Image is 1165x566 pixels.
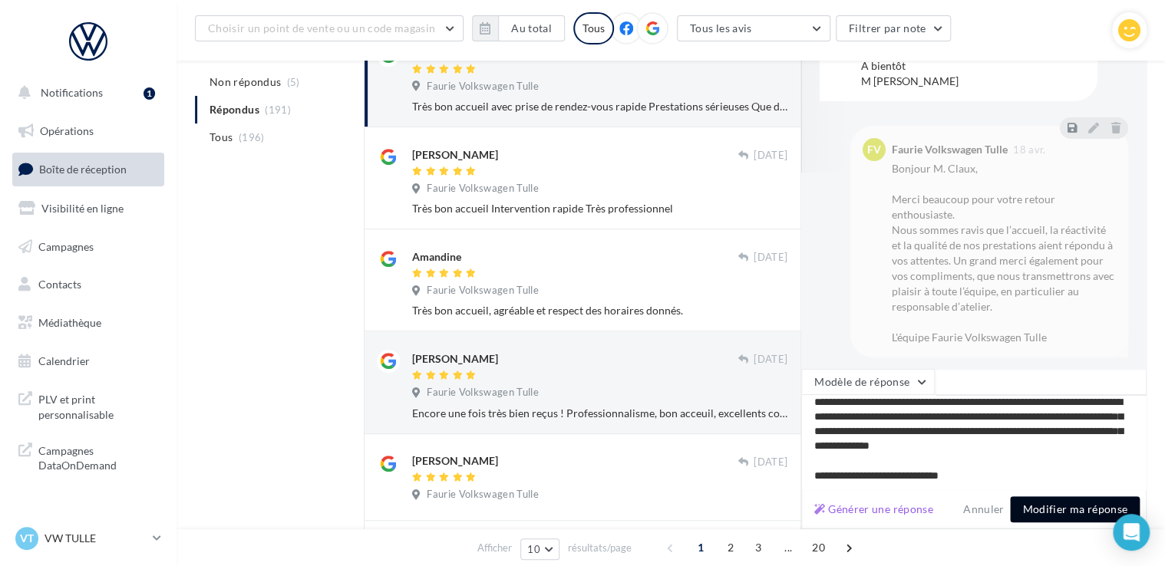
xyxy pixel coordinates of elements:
[892,161,1116,345] div: Bonjour M. Claux, Merci beaucoup pour votre retour enthousiaste. Nous sommes ravis que l’accueil,...
[39,163,127,176] span: Boîte de réception
[9,434,167,479] a: Campagnes DataOnDemand
[412,303,787,318] div: Très bon accueil, agréable et respect des horaires donnés.
[754,149,787,163] span: [DATE]
[9,115,167,147] a: Opérations
[195,15,464,41] button: Choisir un point de vente ou un code magasin
[412,351,498,367] div: [PERSON_NAME]
[38,316,101,329] span: Médiathèque
[40,124,94,137] span: Opérations
[754,251,787,265] span: [DATE]
[9,193,167,225] a: Visibilité en ligne
[9,77,161,109] button: Notifications 1
[20,531,34,546] span: VT
[38,278,81,291] span: Contacts
[287,76,300,88] span: (5)
[412,406,787,421] div: Encore une fois très bien reçus ! Professionnalisme, bon acceuil, excellents conseils !! Félicita...
[208,21,435,35] span: Choisir un point de vente ou un code magasin
[427,386,538,400] span: Faurie Volkswagen Tulle
[498,15,565,41] button: Au total
[412,453,498,469] div: [PERSON_NAME]
[472,15,565,41] button: Au total
[38,440,158,473] span: Campagnes DataOnDemand
[9,231,167,263] a: Campagnes
[427,182,538,196] span: Faurie Volkswagen Tulle
[892,144,1008,155] div: Faurie Volkswagen Tulle
[427,284,538,298] span: Faurie Volkswagen Tulle
[412,201,787,216] div: Très bon accueil Intervention rapide Très professionnel
[9,307,167,339] a: Médiathèque
[1010,496,1140,522] button: Modifier ma réponse
[1013,145,1045,155] span: 18 avr.
[9,153,167,186] a: Boîte de réception
[867,142,881,157] span: FV
[12,524,164,553] a: VT VW TULLE
[568,541,632,555] span: résultats/page
[806,535,831,560] span: 20
[690,21,752,35] span: Tous les avis
[754,456,787,469] span: [DATE]
[677,15,830,41] button: Tous les avis
[412,249,461,265] div: Amandine
[9,268,167,301] a: Contacts
[9,345,167,377] a: Calendrier
[41,202,124,215] span: Visibilité en ligne
[427,488,538,502] span: Faurie Volkswagen Tulle
[239,131,265,143] span: (196)
[427,80,538,94] span: Faurie Volkswagen Tulle
[746,535,771,560] span: 3
[412,147,498,163] div: [PERSON_NAME]
[957,500,1010,518] button: Annuler
[144,87,155,100] div: 1
[808,500,939,518] button: Générer une réponse
[477,541,512,555] span: Afficher
[210,130,233,145] span: Tous
[527,543,540,555] span: 10
[718,535,743,560] span: 2
[573,12,614,44] div: Tous
[1113,514,1150,551] div: Open Intercom Messenger
[45,531,147,546] p: VW TULLE
[9,383,167,428] a: PLV et print personnalisable
[38,389,158,422] span: PLV et print personnalisable
[801,369,935,395] button: Modèle de réponse
[776,535,800,560] span: ...
[412,99,787,114] div: Très bon accueil avec prise de rendez-vous rapide Prestations sérieuses Que des compliments ! De ...
[688,535,713,560] span: 1
[754,353,787,367] span: [DATE]
[520,538,559,560] button: 10
[210,74,281,90] span: Non répondus
[38,354,90,367] span: Calendrier
[38,239,94,252] span: Campagnes
[836,15,952,41] button: Filtrer par note
[41,86,103,99] span: Notifications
